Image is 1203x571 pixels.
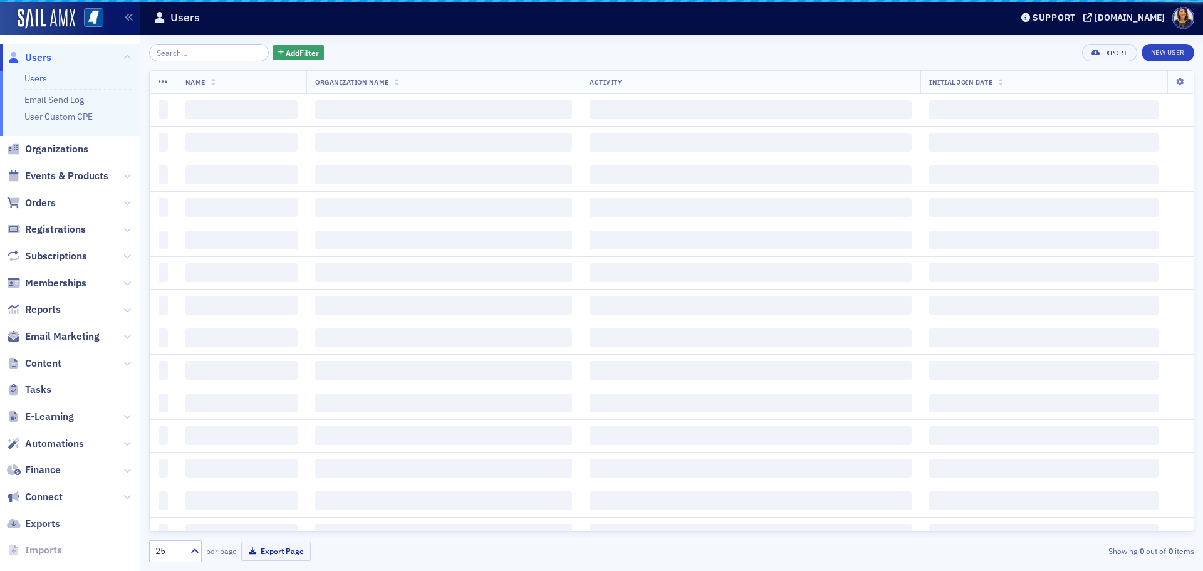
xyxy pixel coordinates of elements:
[7,437,84,451] a: Automations
[159,133,168,152] span: ‌
[75,8,103,29] a: View Homepage
[185,328,298,347] span: ‌
[590,524,912,543] span: ‌
[7,169,108,183] a: Events & Products
[590,328,912,347] span: ‌
[273,45,325,61] button: AddFilter
[929,328,1159,347] span: ‌
[7,490,63,504] a: Connect
[159,426,168,445] span: ‌
[929,361,1159,380] span: ‌
[315,263,572,282] span: ‌
[159,394,168,412] span: ‌
[929,459,1159,478] span: ‌
[159,263,168,282] span: ‌
[929,491,1159,510] span: ‌
[1102,50,1128,56] div: Export
[590,361,912,380] span: ‌
[1033,12,1076,23] div: Support
[149,44,269,61] input: Search…
[185,231,298,249] span: ‌
[315,426,572,445] span: ‌
[315,361,572,380] span: ‌
[159,231,168,249] span: ‌
[185,426,298,445] span: ‌
[206,545,237,557] label: per page
[185,459,298,478] span: ‌
[159,296,168,315] span: ‌
[315,78,389,86] span: Organization Name
[315,100,572,119] span: ‌
[590,165,912,184] span: ‌
[25,437,84,451] span: Automations
[241,542,311,561] button: Export Page
[25,51,51,65] span: Users
[590,296,912,315] span: ‌
[315,328,572,347] span: ‌
[7,463,61,477] a: Finance
[185,165,298,184] span: ‌
[25,517,60,531] span: Exports
[159,198,168,217] span: ‌
[7,196,56,210] a: Orders
[7,383,51,397] a: Tasks
[7,249,87,263] a: Subscriptions
[929,165,1159,184] span: ‌
[185,524,298,543] span: ‌
[25,463,61,477] span: Finance
[590,459,912,478] span: ‌
[185,78,206,86] span: Name
[315,394,572,412] span: ‌
[7,330,100,343] a: Email Marketing
[7,142,88,156] a: Organizations
[590,198,912,217] span: ‌
[185,198,298,217] span: ‌
[185,394,298,412] span: ‌
[1083,13,1169,22] button: [DOMAIN_NAME]
[1142,44,1194,61] a: New User
[159,100,168,119] span: ‌
[1095,12,1165,23] div: [DOMAIN_NAME]
[25,543,62,557] span: Imports
[7,276,86,290] a: Memberships
[25,330,100,343] span: Email Marketing
[185,133,298,152] span: ‌
[929,426,1159,445] span: ‌
[159,165,168,184] span: ‌
[159,524,168,543] span: ‌
[7,517,60,531] a: Exports
[315,459,572,478] span: ‌
[7,357,61,370] a: Content
[315,165,572,184] span: ‌
[7,410,74,424] a: E-Learning
[315,231,572,249] span: ‌
[315,133,572,152] span: ‌
[315,296,572,315] span: ‌
[24,111,93,122] a: User Custom CPE
[185,296,298,315] span: ‌
[185,100,298,119] span: ‌
[7,543,62,557] a: Imports
[185,361,298,380] span: ‌
[159,328,168,347] span: ‌
[315,198,572,217] span: ‌
[855,545,1194,557] div: Showing out of items
[25,142,88,156] span: Organizations
[159,491,168,510] span: ‌
[25,357,61,370] span: Content
[590,231,912,249] span: ‌
[24,73,47,84] a: Users
[1172,7,1194,29] span: Profile
[590,133,912,152] span: ‌
[25,490,63,504] span: Connect
[590,491,912,510] span: ‌
[7,303,61,317] a: Reports
[7,223,86,236] a: Registrations
[1166,545,1175,557] strong: 0
[25,383,51,397] span: Tasks
[590,100,912,119] span: ‌
[25,249,87,263] span: Subscriptions
[929,231,1159,249] span: ‌
[18,9,75,29] a: SailAMX
[1082,44,1137,61] button: Export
